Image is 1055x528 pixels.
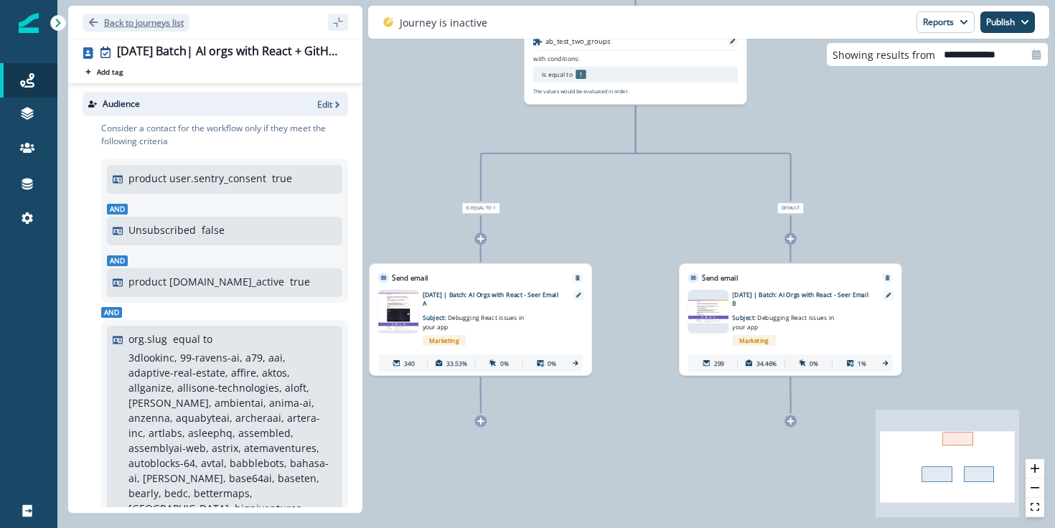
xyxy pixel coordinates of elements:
[702,273,738,283] p: Send email
[756,359,777,368] p: 34.46%
[679,263,901,375] div: Send emailRemoveemail asset unavailable[DATE] | Batch: AI Orgs with React - Seer Email BSubject: ...
[636,105,791,201] g: Edge from e3f9f086-bd75-4f68-b4cd-8fd40a593291 to node-edge-label4300b32c-1697-425d-9068-5fabc28d...
[423,335,466,346] span: Marketing
[500,359,509,368] p: 0%
[272,171,292,186] p: true
[173,331,212,346] p: equal to
[19,13,39,33] img: Inflection
[400,15,487,30] p: Journey is inactive
[833,47,935,62] p: Showing results from
[328,14,348,31] button: sidebar collapse toggle
[392,273,428,283] p: Send email
[810,359,818,368] p: 0%
[398,203,564,214] div: is equal to 1
[104,16,184,29] p: Back to journeys list
[576,70,586,79] p: 1
[128,171,266,186] p: product user.sentry_consent
[1026,459,1044,478] button: zoom in
[858,359,866,368] p: 1%
[446,359,467,368] p: 33.53%
[714,359,724,368] p: 299
[128,331,167,346] p: org.slug
[916,11,975,33] button: Reports
[732,308,840,331] p: Subject:
[97,67,123,76] p: Add tag
[688,300,728,324] img: email asset unavailable
[128,222,196,237] p: Unsubscribed
[117,44,342,60] div: [DATE] Batch| AI orgs with React + GitHub - Seer
[101,307,122,318] span: And
[107,204,128,214] span: And
[317,98,342,110] button: Edit
[732,290,871,308] p: [DATE] | Batch: AI Orgs with React - Seer Email B
[708,203,874,214] div: Default
[1026,478,1044,498] button: zoom out
[732,313,834,331] span: Debugging React issues in your app
[317,98,332,110] p: Edit
[980,11,1035,33] button: Publish
[369,263,591,375] div: Send emailRemoveemail asset unavailable[DATE] | Batch: AI Orgs with React - Seer Email ASubject: ...
[462,203,500,214] span: is equal to 1
[548,359,556,368] p: 0%
[1026,498,1044,517] button: fit view
[542,70,572,79] p: is equal to
[423,290,561,308] p: [DATE] | Batch: AI Orgs with React - Seer Email A
[128,274,284,289] p: product [DOMAIN_NAME]_active
[107,255,128,266] span: And
[881,275,894,280] button: Remove
[533,54,580,63] p: with conditions:
[545,36,611,46] p: ab_test_two_groups
[732,335,775,346] span: Marketing
[533,88,629,95] p: The values would be evaluated in order.
[101,122,348,148] p: Consider a contact for the workflow only if they meet the following criteria
[290,274,310,289] p: true
[404,359,414,368] p: 340
[378,293,418,330] img: email asset unavailable
[83,66,126,77] button: Add tag
[571,275,584,280] button: Remove
[481,105,636,201] g: Edge from e3f9f086-bd75-4f68-b4cd-8fd40a593291 to node-edge-labelce65adda-0c51-46a0-ae8a-138d7160...
[778,203,804,214] span: Default
[423,308,531,331] p: Subject:
[103,98,140,110] p: Audience
[423,313,525,331] span: Debugging React issues in your app
[524,8,746,105] div: Branch by tokenRemoveab_test_two_groupswith conditions:is equal to 1The values would be evaluated...
[83,14,189,32] button: Go back
[202,222,225,237] p: false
